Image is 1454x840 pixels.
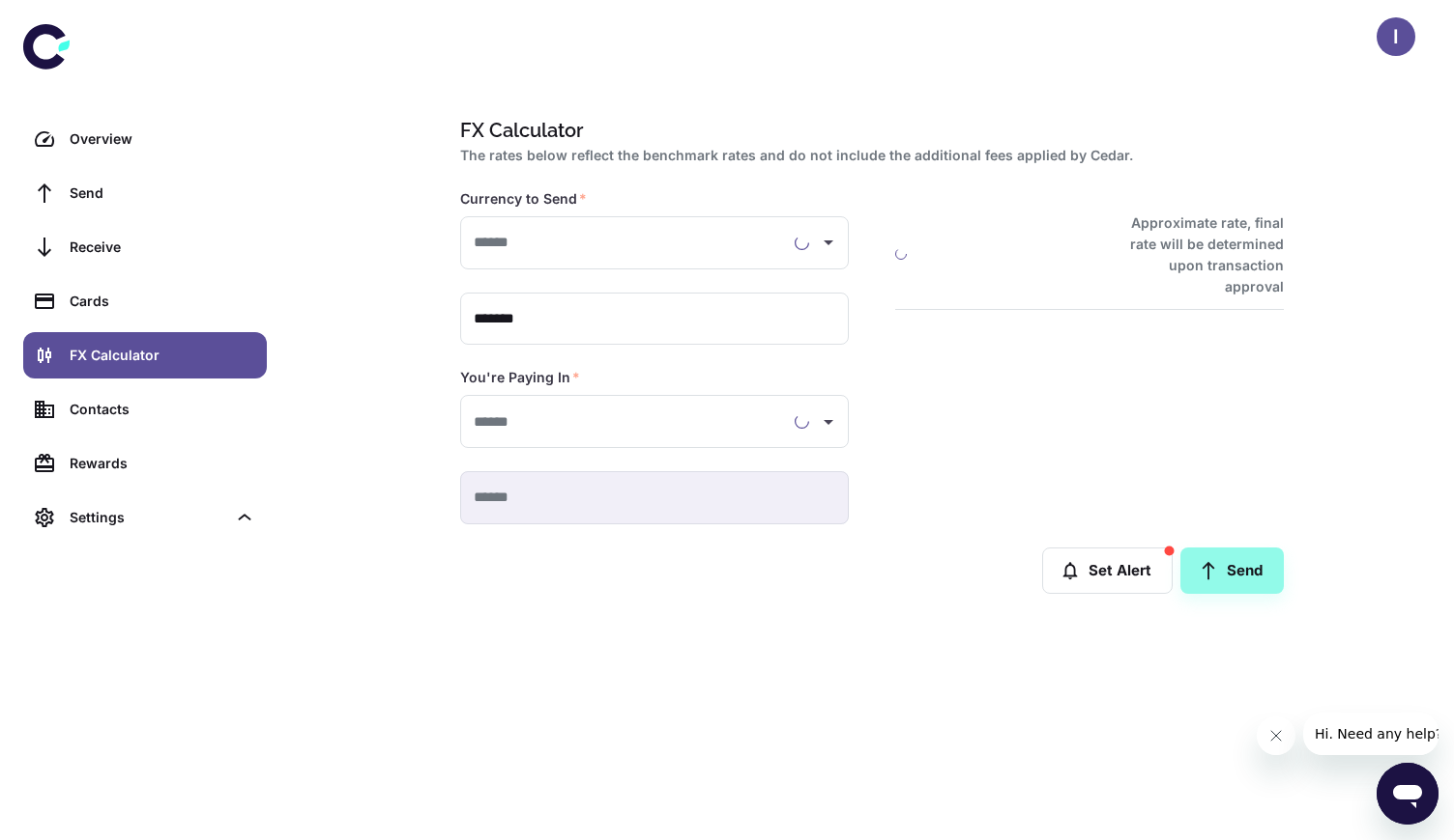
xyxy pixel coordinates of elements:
[815,408,842,435] button: Open
[1109,212,1284,297] h6: Approximate rate, final rate will be determined upon transaction approval
[23,332,267,378] a: FX Calculator
[70,128,255,150] div: Overview
[1377,763,1439,825] iframe: Button to launch messaging window
[460,189,587,209] label: Currency to Send
[1303,713,1439,755] iframe: Message from company
[70,291,255,312] div: Cards
[12,14,139,29] span: Hi. Need any help?
[23,116,267,162] a: Overview
[23,278,267,324] a: Cards
[1042,547,1173,594] button: Set Alert
[1377,17,1415,56] button: I
[70,399,255,420] div: Contacts
[23,170,267,216] a: Send
[23,494,267,541] div: Settings
[1180,547,1284,594] a: Send
[23,224,267,270] a: Receive
[70,182,255,204] div: Send
[70,345,255,366] div: FX Calculator
[1257,716,1295,755] iframe: Close message
[70,453,255,474] div: Rewards
[70,507,226,528] div: Settings
[23,386,267,433] a: Contacts
[23,440,267,487] a: Rewards
[460,116,1276,145] h1: FX Calculator
[815,229,842,256] button: Open
[460,368,580,387] label: You're Paying In
[70,237,255,258] div: Receive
